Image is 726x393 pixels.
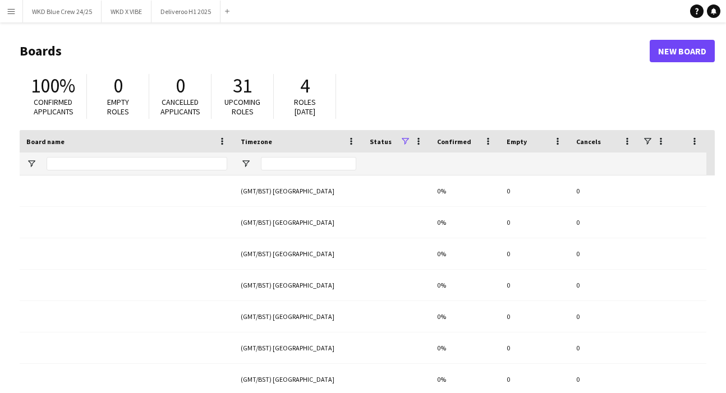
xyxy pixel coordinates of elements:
span: 0 [176,73,185,98]
span: 31 [233,73,252,98]
span: 0 [113,73,123,98]
span: 4 [300,73,310,98]
input: Timezone Filter Input [261,157,356,170]
div: 0 [569,301,639,332]
a: New Board [650,40,715,62]
span: Cancels [576,137,601,146]
div: 0 [500,332,569,363]
span: Confirmed [437,137,471,146]
div: 0% [430,301,500,332]
div: 0 [569,175,639,206]
div: 0 [500,175,569,206]
div: (GMT/BST) [GEOGRAPHIC_DATA] [234,332,363,363]
span: Status [370,137,392,146]
div: (GMT/BST) [GEOGRAPHIC_DATA] [234,270,363,300]
div: 0% [430,270,500,300]
div: 0% [430,332,500,363]
div: 0 [500,238,569,269]
button: WKD X VIBE [102,1,151,22]
span: Cancelled applicants [160,97,200,117]
span: Upcoming roles [224,97,260,117]
span: Confirmed applicants [34,97,73,117]
div: 0% [430,238,500,269]
button: Open Filter Menu [26,159,36,169]
span: Empty [507,137,527,146]
span: Timezone [241,137,272,146]
button: Deliveroo H1 2025 [151,1,220,22]
div: 0% [430,175,500,206]
input: Board name Filter Input [47,157,227,170]
div: 0 [569,238,639,269]
div: (GMT/BST) [GEOGRAPHIC_DATA] [234,238,363,269]
div: 0 [569,207,639,238]
button: WKD Blue Crew 24/25 [23,1,102,22]
div: (GMT/BST) [GEOGRAPHIC_DATA] [234,207,363,238]
div: 0 [569,270,639,300]
button: Open Filter Menu [241,159,251,169]
div: (GMT/BST) [GEOGRAPHIC_DATA] [234,175,363,206]
span: 100% [31,73,75,98]
div: 0% [430,207,500,238]
div: 0 [500,301,569,332]
span: Board name [26,137,65,146]
span: Empty roles [107,97,129,117]
h1: Boards [20,43,650,59]
div: 0 [500,207,569,238]
div: 0 [500,270,569,300]
span: Roles [DATE] [294,97,316,117]
div: (GMT/BST) [GEOGRAPHIC_DATA] [234,301,363,332]
div: 0 [569,332,639,363]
